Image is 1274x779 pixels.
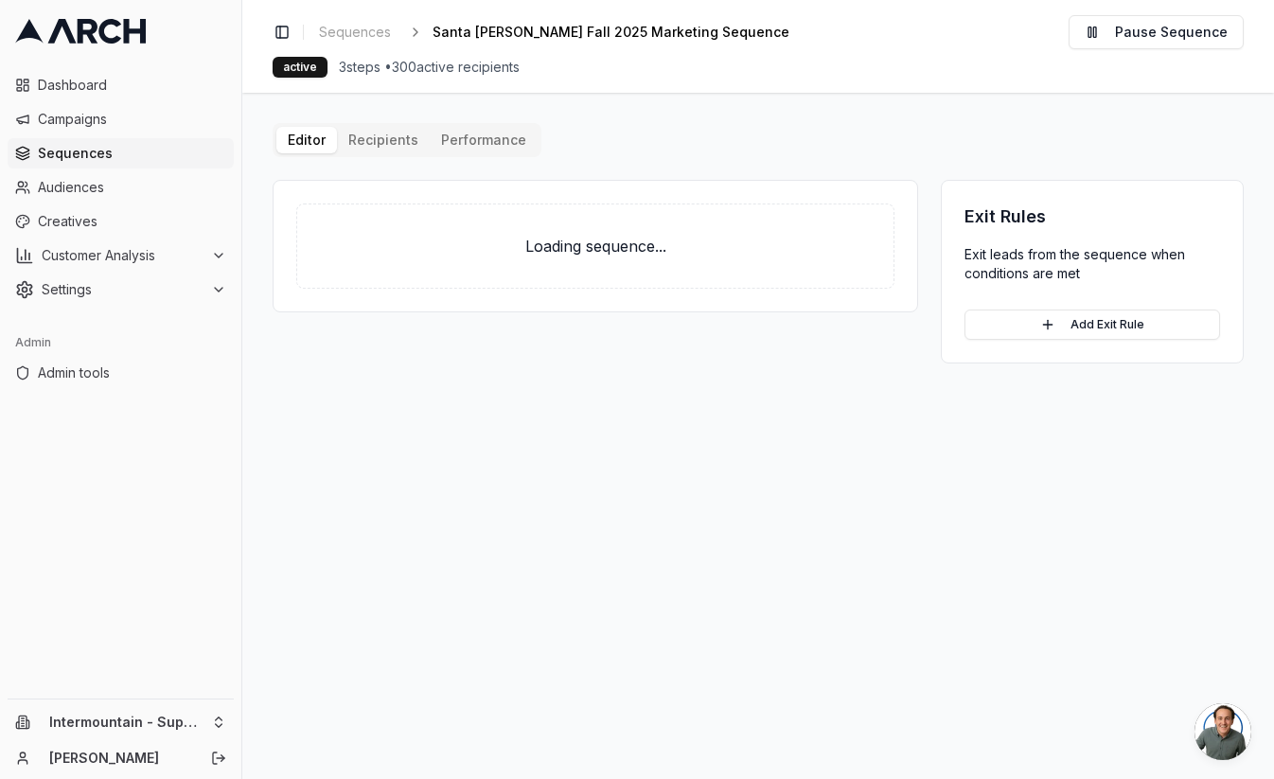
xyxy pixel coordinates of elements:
span: Campaigns [38,110,226,129]
button: Editor [276,127,337,153]
span: Admin tools [38,363,226,382]
h3: Exit Rules [964,204,1220,230]
span: Audiences [38,178,226,197]
a: Sequences [8,138,234,168]
a: Dashboard [8,70,234,100]
span: 3 steps • 300 active recipients [339,58,520,77]
span: Intermountain - Superior Water & Air [49,714,203,731]
p: Loading sequence... [327,235,863,257]
div: active [273,57,327,78]
button: Log out [205,745,232,771]
button: Settings [8,274,234,305]
button: Customer Analysis [8,240,234,271]
a: [PERSON_NAME] [49,749,190,768]
a: Audiences [8,172,234,203]
span: Santa [PERSON_NAME] Fall 2025 Marketing Sequence [433,23,789,42]
span: Dashboard [38,76,226,95]
span: Sequences [38,144,226,163]
button: Performance [430,127,538,153]
span: Creatives [38,212,226,231]
button: Recipients [337,127,430,153]
span: Settings [42,280,203,299]
span: Customer Analysis [42,246,203,265]
a: Sequences [311,19,398,45]
a: Creatives [8,206,234,237]
a: Admin tools [8,358,234,388]
span: Sequences [319,23,391,42]
a: Campaigns [8,104,234,134]
p: Exit leads from the sequence when conditions are met [964,245,1220,283]
button: Add Exit Rule [964,310,1220,340]
button: Intermountain - Superior Water & Air [8,707,234,737]
div: Open chat [1194,703,1251,760]
nav: breadcrumb [311,19,820,45]
button: Pause Sequence [1069,15,1244,49]
div: Admin [8,328,234,358]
